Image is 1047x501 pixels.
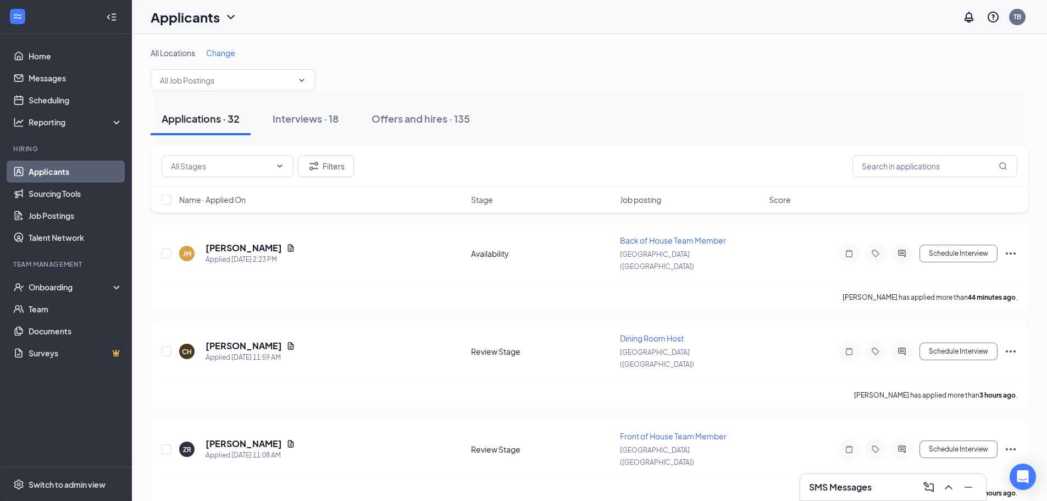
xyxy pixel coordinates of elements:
[29,183,123,205] a: Sourcing Tools
[224,10,237,24] svg: ChevronDown
[843,347,856,356] svg: Note
[13,479,24,490] svg: Settings
[29,227,123,249] a: Talent Network
[29,282,113,293] div: Onboarding
[286,439,295,448] svg: Document
[29,298,123,320] a: Team
[620,446,694,466] span: [GEOGRAPHIC_DATA] ([GEOGRAPHIC_DATA])
[920,478,938,496] button: ComposeMessage
[471,248,613,259] div: Availability
[1010,464,1036,490] div: Open Intercom Messenger
[919,441,998,458] button: Schedule Interview
[182,347,192,356] div: CH
[206,352,295,363] div: Applied [DATE] 11:59 AM
[183,445,191,454] div: ZR
[160,74,293,86] input: All Job Postings
[206,438,282,450] h5: [PERSON_NAME]
[852,155,1017,177] input: Search in applications
[13,117,24,128] svg: Analysis
[471,346,613,357] div: Review Stage
[106,12,117,23] svg: Collapse
[869,445,882,454] svg: Tag
[895,249,908,258] svg: ActiveChat
[206,254,295,265] div: Applied [DATE] 2:23 PM
[919,245,998,262] button: Schedule Interview
[769,194,791,205] span: Score
[968,293,1016,301] b: 44 minutes ago
[29,320,123,342] a: Documents
[962,481,975,494] svg: Minimize
[29,117,123,128] div: Reporting
[895,347,908,356] svg: ActiveChat
[171,160,271,172] input: All Stages
[298,155,354,177] button: Filter Filters
[1004,247,1017,260] svg: Ellipses
[13,282,24,293] svg: UserCheck
[979,391,1016,399] b: 3 hours ago
[13,144,120,153] div: Hiring
[307,159,320,173] svg: Filter
[13,260,120,269] div: Team Management
[922,481,935,494] svg: ComposeMessage
[620,348,694,368] span: [GEOGRAPHIC_DATA] ([GEOGRAPHIC_DATA])
[162,112,240,125] div: Applications · 32
[843,445,856,454] svg: Note
[29,45,123,67] a: Home
[854,390,1017,400] p: [PERSON_NAME] has applied more than .
[620,333,684,343] span: Dining Room Host
[942,481,955,494] svg: ChevronUp
[151,48,195,58] span: All Locations
[987,10,1000,24] svg: QuestionInfo
[297,76,306,85] svg: ChevronDown
[29,67,123,89] a: Messages
[29,479,106,490] div: Switch to admin view
[29,342,123,364] a: SurveysCrown
[895,445,908,454] svg: ActiveChat
[999,162,1007,170] svg: MagnifyingGlass
[29,89,123,111] a: Scheduling
[1004,443,1017,456] svg: Ellipses
[962,10,976,24] svg: Notifications
[206,242,282,254] h5: [PERSON_NAME]
[940,478,957,496] button: ChevronUp
[620,250,694,271] span: [GEOGRAPHIC_DATA] ([GEOGRAPHIC_DATA])
[919,343,998,360] button: Schedule Interview
[809,481,872,493] h3: SMS Messages
[960,478,977,496] button: Minimize
[286,342,295,350] svg: Document
[29,161,123,183] a: Applicants
[273,112,339,125] div: Interviews · 18
[869,249,882,258] svg: Tag
[620,235,726,245] span: Back of House Team Member
[979,489,1016,497] b: 4 hours ago
[29,205,123,227] a: Job Postings
[179,194,246,205] span: Name · Applied On
[372,112,470,125] div: Offers and hires · 135
[12,11,23,22] svg: WorkstreamLogo
[471,444,613,455] div: Review Stage
[471,194,493,205] span: Stage
[1013,12,1021,21] div: TB
[206,340,282,352] h5: [PERSON_NAME]
[620,194,661,205] span: Job posting
[183,249,191,258] div: JM
[620,431,727,441] span: Front of House Team Member
[869,347,882,356] svg: Tag
[843,249,856,258] svg: Note
[1004,345,1017,358] svg: Ellipses
[151,8,220,26] h1: Applicants
[275,162,284,170] svg: ChevronDown
[843,293,1017,302] p: [PERSON_NAME] has applied more than .
[206,48,235,58] span: Change
[286,244,295,252] svg: Document
[206,450,295,461] div: Applied [DATE] 11:08 AM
